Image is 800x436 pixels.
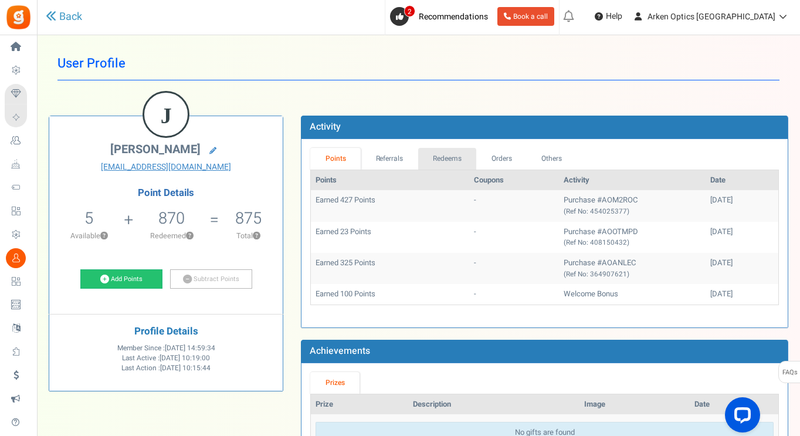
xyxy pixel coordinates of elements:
[253,232,260,240] button: ?
[590,7,627,26] a: Help
[710,258,774,269] div: [DATE]
[603,11,622,22] span: Help
[311,190,469,221] td: Earned 427 Points
[469,253,559,284] td: -
[559,253,706,284] td: Purchase #AOANLEC
[160,363,211,373] span: [DATE] 10:15:44
[476,148,527,170] a: Orders
[469,284,559,305] td: -
[80,269,162,289] a: Add Points
[186,232,194,240] button: ?
[122,353,210,363] span: Last Active :
[57,47,779,80] h1: User Profile
[408,394,579,415] th: Description
[58,161,274,173] a: [EMAIL_ADDRESS][DOMAIN_NAME]
[221,231,277,241] p: Total
[58,326,274,337] h4: Profile Details
[469,170,559,191] th: Coupons
[690,394,778,415] th: Date
[710,289,774,300] div: [DATE]
[311,170,469,191] th: Points
[235,209,262,227] h5: 875
[404,5,415,17] span: 2
[710,227,774,238] div: [DATE]
[579,394,689,415] th: Image
[55,231,123,241] p: Available
[559,222,706,253] td: Purchase #AOOTMPD
[361,148,418,170] a: Referrals
[100,232,108,240] button: ?
[648,11,775,23] span: Arken Optics [GEOGRAPHIC_DATA]
[165,343,215,353] span: [DATE] 14:59:34
[710,195,774,206] div: [DATE]
[390,7,493,26] a: 2 Recommendations
[311,222,469,253] td: Earned 23 Points
[564,238,629,248] small: (Ref No: 408150432)
[527,148,577,170] a: Others
[559,284,706,305] td: Welcome Bonus
[117,343,215,353] span: Member Since :
[310,120,341,134] b: Activity
[84,207,93,230] span: 5
[160,353,210,363] span: [DATE] 10:19:00
[121,363,211,373] span: Last Action :
[310,148,361,170] a: Points
[419,11,488,23] span: Recommendations
[49,188,283,198] h4: Point Details
[170,269,252,289] a: Subtract Points
[564,207,629,217] small: (Ref No: 454025377)
[469,190,559,221] td: -
[158,209,185,227] h5: 870
[782,361,798,384] span: FAQs
[135,231,209,241] p: Redeemed
[559,170,706,191] th: Activity
[418,148,477,170] a: Redeems
[559,190,706,221] td: Purchase #AOM2ROC
[311,284,469,305] td: Earned 100 Points
[311,253,469,284] td: Earned 325 Points
[5,4,32,31] img: Gratisfaction
[310,372,360,394] a: Prizes
[497,7,554,26] a: Book a call
[110,141,201,158] span: [PERSON_NAME]
[706,170,778,191] th: Date
[311,394,408,415] th: Prize
[469,222,559,253] td: -
[564,269,629,279] small: (Ref No: 364907621)
[144,93,188,138] figcaption: J
[310,344,370,358] b: Achievements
